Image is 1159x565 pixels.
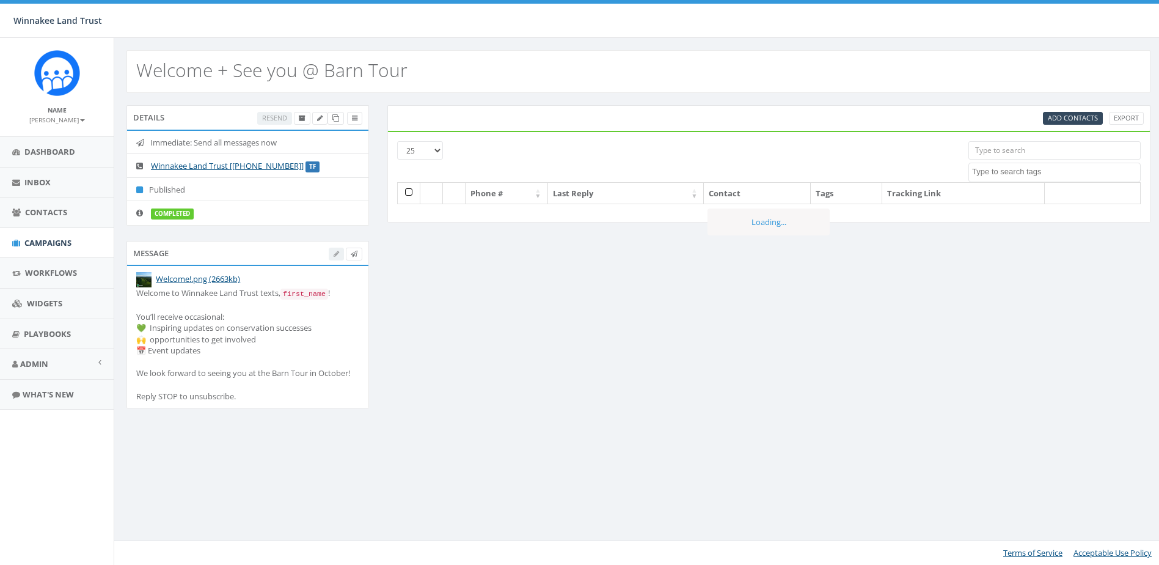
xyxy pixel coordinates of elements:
span: Campaigns [24,237,71,248]
span: View Campaign Delivery Statistics [352,113,357,122]
th: Tracking Link [882,183,1045,204]
div: Message [126,241,369,265]
textarea: Search [972,166,1140,177]
input: Type to search [968,141,1141,160]
small: [PERSON_NAME] [29,116,85,124]
a: Acceptable Use Policy [1073,547,1152,558]
span: Edit Campaign Title [317,113,323,122]
a: Terms of Service [1003,547,1062,558]
label: TF [305,161,320,172]
span: What's New [23,389,74,400]
small: Name [48,106,67,114]
h2: Welcome + See you @ Barn Tour [136,60,408,80]
i: Published [136,186,149,194]
span: CSV files only [1048,113,1098,122]
img: Rally_Corp_Icon.png [34,50,80,96]
span: Playbooks [24,328,71,339]
a: Add Contacts [1043,112,1103,125]
span: Workflows [25,267,77,278]
a: Winnakee Land Trust [[PHONE_NUMBER]] [151,160,304,171]
div: Loading... [707,209,830,236]
div: Details [126,105,369,130]
code: first_name [280,289,328,300]
span: Contacts [25,207,67,218]
span: Add Contacts [1048,113,1098,122]
div: Welcome to Winnakee Land Trust texts, ! You’ll receive occasional: 💚 Inspiring updates on conserv... [136,287,359,402]
th: Phone # [466,183,548,204]
li: Immediate: Send all messages now [127,131,368,155]
span: Send Test Message [351,249,357,258]
label: completed [151,209,194,220]
th: Tags [811,183,882,204]
span: Archive Campaign [299,113,305,122]
span: Widgets [27,298,62,309]
a: [PERSON_NAME] [29,114,85,125]
span: Clone Campaign [332,113,339,122]
span: Dashboard [24,146,75,157]
span: Admin [20,358,48,369]
a: Welcome!.png (2663kb) [156,273,240,284]
i: Immediate: Send all messages now [136,139,150,147]
th: Last Reply [548,183,704,204]
li: Published [127,177,368,202]
a: Export [1109,112,1144,125]
th: Contact [704,183,811,204]
span: Winnakee Land Trust [13,15,102,26]
span: Inbox [24,177,51,188]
